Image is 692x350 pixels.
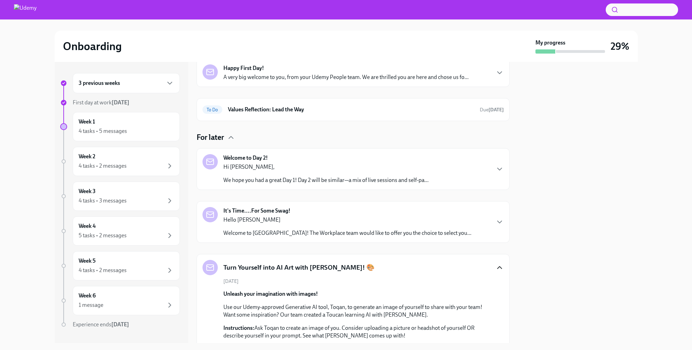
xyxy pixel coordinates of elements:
[79,267,127,274] div: 4 tasks • 2 messages
[73,99,129,106] span: First day at work
[223,73,469,81] p: A very big welcome to you, from your Udemy People team. We are thrilled you are here and chose us...
[535,39,565,47] strong: My progress
[79,292,96,300] h6: Week 6
[79,118,95,126] h6: Week 1
[197,132,224,143] h4: For later
[60,112,180,141] a: Week 14 tasks • 5 messages
[488,107,504,113] strong: [DATE]
[223,263,375,272] h5: Turn Yourself into AI Art with [PERSON_NAME]! 🎨
[223,325,254,331] strong: Instructions:
[73,73,180,93] div: 3 previous weeks
[223,291,318,297] strong: Unleash your imagination with images!
[79,301,103,309] div: 1 message
[611,40,629,53] h3: 29%
[79,127,127,135] div: 4 tasks • 5 messages
[60,147,180,176] a: Week 24 tasks • 2 messages
[60,286,180,315] a: Week 61 message
[480,106,504,113] span: September 15th, 2025 11:00
[223,154,268,162] strong: Welcome to Day 2!
[60,99,180,106] a: First day at work[DATE]
[14,4,37,15] img: Udemy
[79,162,127,170] div: 4 tasks • 2 messages
[223,278,239,285] span: [DATE]
[112,99,129,106] strong: [DATE]
[79,222,96,230] h6: Week 4
[79,153,95,160] h6: Week 2
[223,324,493,340] p: Ask Toqan to create an image of you. Consider uploading a picture or headshot of yourself OR desc...
[60,182,180,211] a: Week 34 tasks • 3 messages
[223,303,493,319] p: Use our Udemy-approved Generative AI tool, Toqan, to generate an image of yourself to share with ...
[223,64,264,72] strong: Happy First Day!
[223,207,291,215] strong: It's Time....For Some Swag!
[111,321,129,328] strong: [DATE]
[223,229,471,237] p: Welcome to [GEOGRAPHIC_DATA]! The Workplace team would like to offer you the choice to select you...
[202,104,504,115] a: To DoValues Reflection: Lead the WayDue[DATE]
[79,197,127,205] div: 4 tasks • 3 messages
[79,188,96,195] h6: Week 3
[197,132,510,143] div: For later
[63,39,122,53] h2: Onboarding
[79,257,96,265] h6: Week 5
[223,176,429,184] p: We hope you had a great Day 1! Day 2 will be similar—a mix of live sessions and self-pa...
[228,106,474,113] h6: Values Reflection: Lead the Way
[79,79,120,87] h6: 3 previous weeks
[223,216,471,224] p: Hello [PERSON_NAME]
[480,107,504,113] span: Due
[60,251,180,280] a: Week 54 tasks • 2 messages
[73,321,129,328] span: Experience ends
[60,216,180,246] a: Week 45 tasks • 2 messages
[202,107,222,112] span: To Do
[223,163,429,171] p: Hi [PERSON_NAME],
[79,232,127,239] div: 5 tasks • 2 messages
